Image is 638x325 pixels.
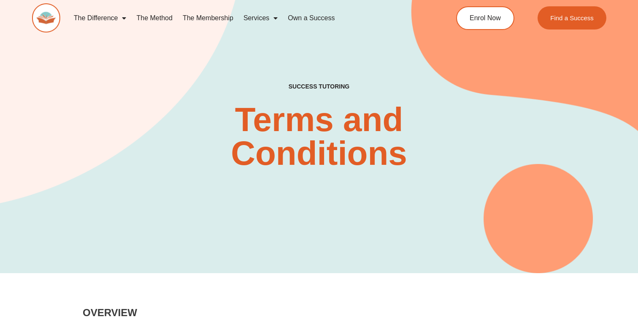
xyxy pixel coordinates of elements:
[131,8,177,28] a: The Method
[238,8,283,28] a: Services
[283,8,340,28] a: Own a Success
[550,15,594,21] span: Find a Success
[69,8,424,28] nav: Menu
[234,83,404,90] h4: SUCCESS TUTORING​
[189,103,449,170] h2: Terms and Conditions
[83,307,137,318] strong: OVERVIEW
[538,6,606,30] a: Find a Success
[178,8,238,28] a: The Membership
[456,6,514,30] a: Enrol Now
[69,8,132,28] a: The Difference
[470,15,501,21] span: Enrol Now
